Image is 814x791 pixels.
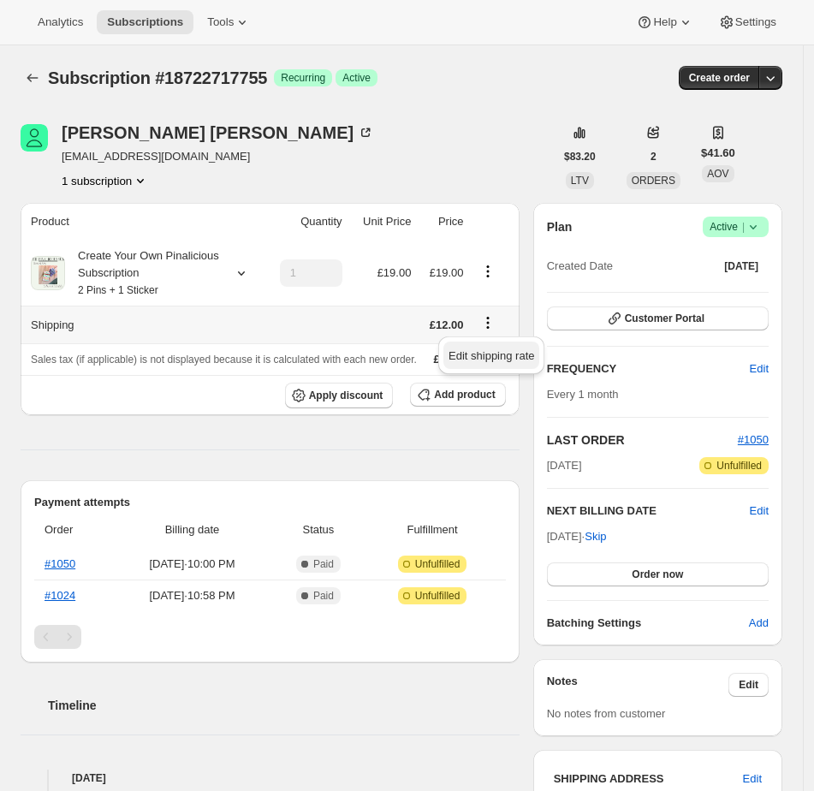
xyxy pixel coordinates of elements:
span: Skip [585,528,606,545]
span: Analytics [38,15,83,29]
span: 2 [651,150,657,164]
button: Product actions [62,172,149,189]
button: Subscriptions [21,66,45,90]
span: Active [710,218,762,235]
h2: NEXT BILLING DATE [547,503,750,520]
div: Create Your Own Pinalicious Subscription [65,247,219,299]
button: Tools [197,10,261,34]
span: Settings [735,15,776,29]
span: [DATE] · [547,530,607,543]
span: No notes from customer [547,707,666,720]
h2: LAST ORDER [547,431,738,449]
span: Subscription #18722717755 [48,68,267,87]
span: [EMAIL_ADDRESS][DOMAIN_NAME] [62,148,374,165]
span: Unfulfilled [716,459,762,473]
span: $83.20 [564,150,596,164]
nav: Pagination [34,625,506,649]
a: #1050 [738,433,769,446]
th: Unit Price [348,203,417,241]
span: Edit [750,360,769,378]
button: Edit [750,503,769,520]
h3: Notes [547,673,729,697]
h2: Plan [547,218,573,235]
span: Add product [434,388,495,401]
span: Unfulfilled [415,589,460,603]
span: Create order [689,71,750,85]
th: Quantity [261,203,347,241]
button: Edit shipping rate [443,342,539,369]
button: Customer Portal [547,306,769,330]
span: [DATE] · 10:58 PM [117,587,268,604]
th: Price [416,203,468,241]
span: | [742,220,745,234]
button: Add product [410,383,505,407]
span: Subscriptions [107,15,183,29]
span: Paid [313,589,334,603]
span: Sales tax (if applicable) is not displayed because it is calculated with each new order. [31,354,417,366]
span: Tools [207,15,234,29]
button: Analytics [27,10,93,34]
button: Apply discount [285,383,394,408]
span: Help [653,15,676,29]
span: Customer Portal [625,312,704,325]
a: #1024 [45,589,75,602]
span: Louise Lockhart-Curran [21,124,48,152]
span: Apply discount [309,389,383,402]
span: £12.00 [430,318,464,331]
h6: Batching Settings [547,615,749,632]
span: Created Date [547,258,613,275]
button: Skip [574,523,616,550]
span: Every 1 month [547,388,619,401]
span: Recurring [281,71,325,85]
button: Shipping actions [474,313,502,332]
button: $83.20 [554,145,606,169]
button: Subscriptions [97,10,193,34]
button: Add [739,610,779,637]
span: Edit [739,678,758,692]
button: 2 [640,145,667,169]
span: $41.60 [701,145,735,162]
span: Status [277,521,359,538]
button: #1050 [738,431,769,449]
span: AOV [707,168,728,180]
th: Shipping [21,306,261,343]
button: Edit [740,355,779,383]
button: Order now [547,562,769,586]
button: Settings [708,10,787,34]
span: £19.00 [430,266,464,279]
span: Order now [632,568,683,581]
span: Fulfillment [370,521,496,538]
button: Product actions [474,262,502,281]
span: Edit [743,770,762,788]
button: Edit [728,673,769,697]
th: Product [21,203,261,241]
h2: Payment attempts [34,494,506,511]
span: Paid [313,557,334,571]
span: Add [749,615,769,632]
span: Active [342,71,371,85]
button: Create order [679,66,760,90]
small: 2 Pins + 1 Sticker [78,284,158,296]
span: ORDERS [632,175,675,187]
span: Unfulfilled [415,557,460,571]
span: [DATE] · 10:00 PM [117,556,268,573]
th: Order [34,511,112,549]
button: Help [626,10,704,34]
h4: [DATE] [21,770,520,787]
div: [PERSON_NAME] [PERSON_NAME] [62,124,374,141]
span: £19.00 [377,266,412,279]
span: Billing date [117,521,268,538]
a: #1050 [45,557,75,570]
button: [DATE] [714,254,769,278]
span: Edit shipping rate [449,349,534,362]
h2: Timeline [48,697,520,714]
h2: FREQUENCY [547,360,750,378]
img: product img [31,256,65,290]
span: LTV [571,175,589,187]
span: [DATE] [724,259,758,273]
span: [DATE] [547,457,582,474]
h3: SHIPPING ADDRESS [554,770,743,788]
